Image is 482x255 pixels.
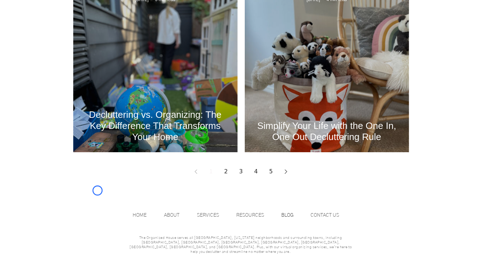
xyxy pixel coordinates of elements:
[84,109,227,143] a: Decluttering vs. Organizing: The Key Difference That Transforms Your Home
[278,210,298,221] p: BLOG
[307,210,353,221] a: CONTACT US
[194,210,223,221] p: SERVICES
[250,165,263,178] a: Page 4
[129,210,353,221] nav: Site
[307,210,343,221] p: CONTACT US
[205,165,218,178] button: Page 1
[220,165,233,178] a: Page 2
[278,210,307,221] a: BLOG
[129,210,161,221] a: HOME
[194,210,233,221] a: SERVICES
[280,165,293,178] a: Next page
[235,165,248,178] a: Page 3
[233,210,268,221] p: RESOURCES
[255,120,398,143] a: Simplify Your Life with the One In, One Out Decluttering Rule
[190,165,203,178] button: Previous page
[130,236,352,254] span: The Organized House serves all [GEOGRAPHIC_DATA], [US_STATE] neighborhoods and surrounding towns,...
[265,165,278,178] a: Page 5
[161,210,183,221] p: ABOUT
[233,210,278,221] a: RESOURCES
[129,210,150,221] p: HOME
[161,210,194,221] a: ABOUT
